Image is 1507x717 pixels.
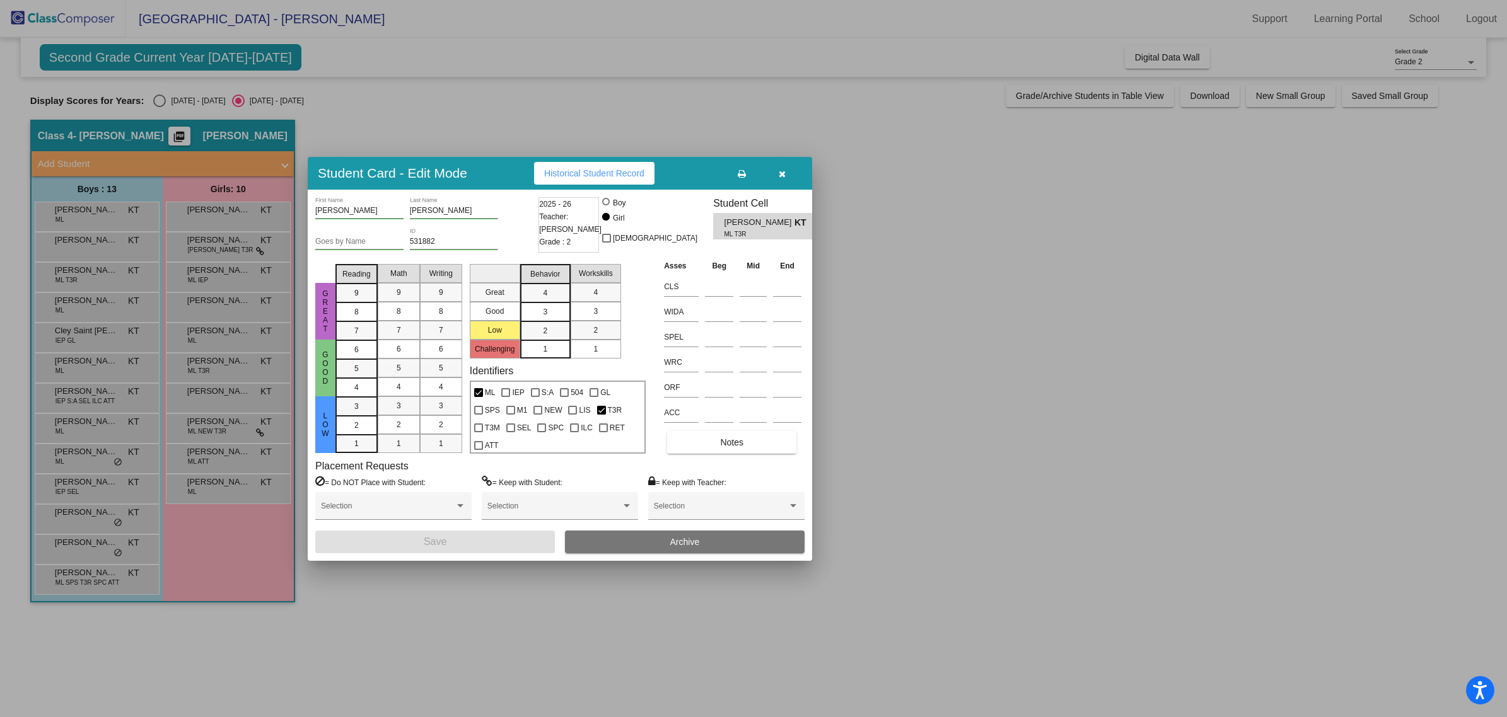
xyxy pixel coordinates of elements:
label: = Do NOT Place with Student: [315,476,426,488]
input: assessment [664,302,699,321]
span: T3R [608,403,622,418]
th: Asses [661,259,702,273]
span: Good [320,350,331,386]
span: Teacher: [PERSON_NAME] [539,210,602,236]
span: 4 [543,287,547,299]
input: Enter ID [410,238,498,246]
span: 1 [354,438,359,449]
span: 9 [397,287,401,298]
span: 1 [397,438,401,449]
span: 2 [397,419,401,430]
div: Boy [612,197,626,209]
input: assessment [664,403,699,422]
span: NEW [544,403,562,418]
span: ATT [485,438,499,453]
span: 5 [439,362,443,374]
input: goes by name [315,238,404,246]
span: 3 [397,400,401,411]
span: [PERSON_NAME] [724,216,794,229]
span: 4 [397,381,401,393]
span: GL [600,385,610,400]
span: T3M [485,420,500,435]
span: 3 [543,306,547,318]
label: = Keep with Teacher: [648,476,726,488]
span: 3 [354,401,359,412]
button: Historical Student Record [534,162,655,185]
h3: Student Card - Edit Mode [318,165,467,181]
span: ILC [581,420,593,435]
span: Writing [429,268,453,279]
span: ML [485,385,496,400]
span: 3 [593,306,598,317]
span: 6 [397,343,401,355]
div: Girl [612,212,625,224]
button: Archive [565,531,805,553]
span: 504 [571,385,583,400]
span: 1 [543,343,547,355]
span: 1 [439,438,443,449]
span: 2 [439,419,443,430]
span: 8 [439,306,443,317]
span: Historical Student Record [544,168,644,178]
span: 6 [439,343,443,355]
span: 5 [397,362,401,374]
span: 9 [439,287,443,298]
span: 8 [397,306,401,317]
span: 2 [543,325,547,336]
span: 1 [593,343,598,355]
span: SEL [517,420,532,435]
th: Beg [702,259,736,273]
span: 4 [354,382,359,393]
label: Identifiers [470,365,513,377]
span: [DEMOGRAPHIC_DATA] [613,231,697,246]
span: Save [424,536,446,547]
span: 2025 - 26 [539,198,571,210]
span: 2 [593,324,598,336]
span: Grade : 2 [539,236,571,248]
span: KT [794,216,812,229]
span: Math [390,268,407,279]
span: ML T3R [724,229,786,239]
input: assessment [664,328,699,347]
span: Notes [720,437,743,447]
span: SPS [485,403,500,418]
span: 7 [439,324,443,336]
span: Workskills [579,268,613,279]
span: RET [610,420,625,435]
input: assessment [664,353,699,372]
span: 5 [354,363,359,374]
label: = Keep with Student: [482,476,562,488]
span: 2 [354,420,359,431]
th: Mid [736,259,770,273]
span: 4 [593,287,598,298]
input: assessment [664,277,699,296]
span: SPC [548,420,564,435]
span: 3 [439,400,443,411]
span: 7 [354,325,359,336]
span: Low [320,411,331,438]
span: 6 [354,344,359,355]
span: Behavior [530,268,560,280]
span: Great [320,289,331,333]
button: Save [315,531,555,553]
input: assessment [664,378,699,397]
span: 8 [354,306,359,318]
span: 9 [354,287,359,299]
span: S:A [542,385,554,400]
span: Reading [342,268,371,280]
span: M1 [517,403,528,418]
label: Placement Requests [315,460,409,472]
span: 7 [397,324,401,336]
span: 4 [439,381,443,393]
button: Notes [667,431,796,454]
th: End [770,259,805,273]
h3: Student Cell [713,197,823,209]
span: Archive [670,537,700,547]
span: IEP [512,385,524,400]
span: LIS [579,403,590,418]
